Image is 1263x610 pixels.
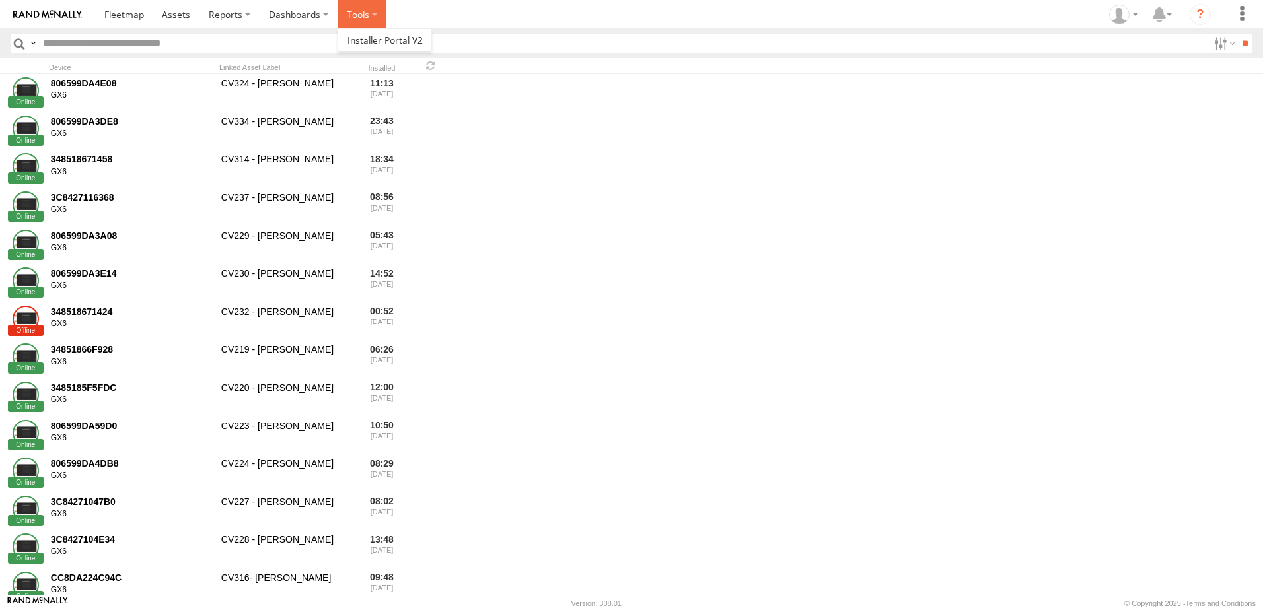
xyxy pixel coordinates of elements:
a: Visit our Website [7,597,68,610]
div: Version: 308.01 [571,599,622,607]
div: CV223 - [PERSON_NAME] [219,418,351,454]
div: GX6 [51,205,212,215]
div: 3C8427116368 [51,191,212,203]
a: Terms and Conditions [1186,599,1256,607]
div: 806599DA59D0 [51,420,212,432]
div: 05:43 [DATE] [357,228,407,263]
div: 08:02 [DATE] [357,494,407,529]
div: GX6 [51,167,212,178]
div: CV229 - [PERSON_NAME] [219,228,351,263]
div: 806599DA4E08 [51,77,212,89]
div: 3C84271047B0 [51,496,212,508]
div: 806599DA3E14 [51,267,212,279]
img: rand-logo.svg [13,10,82,19]
div: GX6 [51,585,212,595]
div: CV224 - [PERSON_NAME] [219,456,351,491]
div: 348518671458 [51,153,212,165]
span: Refresh [423,59,439,72]
div: CV232 - [PERSON_NAME] [219,304,351,339]
div: 14:52 [DATE] [357,265,407,301]
div: GX6 [51,509,212,520]
div: 23:43 [DATE] [357,114,407,149]
div: GX6 [51,357,212,368]
div: GX6 [51,129,212,139]
div: CV220 - [PERSON_NAME] [219,380,351,415]
div: Karl Walsh [1104,5,1143,24]
div: 08:29 [DATE] [357,456,407,491]
div: GX6 [51,243,212,254]
label: Search Filter Options [1209,34,1237,53]
div: 34851866F928 [51,343,212,355]
div: Linked Asset Label [219,63,351,72]
div: GX6 [51,90,212,101]
div: GX6 [51,547,212,557]
div: CV314 - [PERSON_NAME] [219,152,351,187]
div: CV227 - [PERSON_NAME] [219,494,351,529]
div: GX6 [51,471,212,481]
div: 08:56 [DATE] [357,189,407,225]
div: 806599DA4DB8 [51,457,212,469]
div: Installed [357,65,407,72]
div: CV316- [PERSON_NAME] [219,570,351,605]
div: CV324 - [PERSON_NAME] [219,75,351,111]
div: 00:52 [DATE] [357,304,407,339]
i: ? [1190,4,1211,25]
div: 806599DA3A08 [51,230,212,242]
div: CV334 - [PERSON_NAME] [219,114,351,149]
div: 09:48 [DATE] [357,570,407,605]
div: CC8DA224C94C [51,572,212,584]
div: CV228 - [PERSON_NAME] [219,532,351,568]
div: 12:00 [DATE] [357,380,407,415]
div: GX6 [51,319,212,329]
div: 06:26 [DATE] [357,342,407,378]
div: 11:13 [DATE] [357,75,407,111]
div: 3485185F5FDC [51,382,212,393]
div: 806599DA3DE8 [51,116,212,127]
div: 18:34 [DATE] [357,152,407,187]
div: CV219 - [PERSON_NAME] [219,342,351,378]
div: GX6 [51,433,212,444]
div: CV230 - [PERSON_NAME] [219,265,351,301]
div: CV237 - [PERSON_NAME] [219,189,351,225]
div: GX6 [51,395,212,405]
label: Search Query [28,34,38,53]
div: 10:50 [DATE] [357,418,407,454]
div: Device [49,63,214,72]
div: GX6 [51,281,212,291]
div: 3C8427104E34 [51,533,212,545]
div: 13:48 [DATE] [357,532,407,568]
div: © Copyright 2025 - [1124,599,1256,607]
div: 348518671424 [51,306,212,318]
